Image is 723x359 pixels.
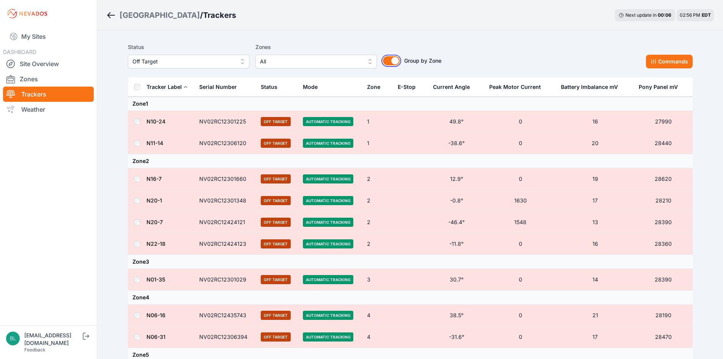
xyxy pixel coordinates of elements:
[634,233,693,255] td: 28360
[146,334,165,340] a: N06-31
[485,111,556,133] td: 0
[261,196,291,205] span: Off Target
[634,212,693,233] td: 28390
[639,78,684,96] button: Pony Panel mV
[303,83,318,91] div: Mode
[485,133,556,154] td: 0
[398,78,422,96] button: E-Stop
[639,83,678,91] div: Pony Panel mV
[680,12,700,18] span: 02:56 PM
[362,326,393,348] td: 4
[362,190,393,212] td: 2
[261,275,291,284] span: Off Target
[195,111,257,133] td: NV02RC12301225
[485,168,556,190] td: 0
[146,118,165,125] a: N10-24
[404,57,441,64] span: Group by Zone
[556,305,634,326] td: 21
[561,78,624,96] button: Battery Imbalance mV
[146,78,188,96] button: Tracker Label
[199,78,243,96] button: Serial Number
[260,57,362,66] span: All
[646,55,693,68] button: Commands
[625,12,657,18] span: Next update in
[485,212,556,233] td: 1548
[303,78,324,96] button: Mode
[489,78,547,96] button: Peak Motor Current
[195,190,257,212] td: NV02RC12301348
[367,83,380,91] div: Zone
[485,233,556,255] td: 0
[3,71,94,87] a: Zones
[303,117,353,126] span: Automatic Tracking
[6,332,20,345] img: blippencott@invenergy.com
[556,168,634,190] td: 19
[203,10,236,21] h3: Trackers
[106,5,236,25] nav: Breadcrumb
[128,43,249,52] label: Status
[634,133,693,154] td: 28440
[120,10,200,21] a: [GEOGRAPHIC_DATA]
[128,97,693,111] td: Zone 1
[261,139,291,148] span: Off Target
[433,78,476,96] button: Current Angle
[255,43,377,52] label: Zones
[195,212,257,233] td: NV02RC12424121
[303,239,353,248] span: Automatic Tracking
[634,326,693,348] td: 28470
[261,78,284,96] button: Status
[428,168,484,190] td: 12.9°
[433,83,470,91] div: Current Angle
[634,111,693,133] td: 27990
[362,133,393,154] td: 1
[428,269,484,291] td: 30.7°
[261,83,277,91] div: Status
[195,168,257,190] td: NV02RC12301660
[428,212,484,233] td: -46.4°
[132,57,234,66] span: Off Target
[3,49,36,55] span: DASHBOARD
[24,332,81,347] div: [EMAIL_ADDRESS][DOMAIN_NAME]
[702,12,711,18] span: EDT
[303,275,353,284] span: Automatic Tracking
[658,12,671,18] div: 00 : 06
[146,240,165,247] a: N22-18
[303,218,353,227] span: Automatic Tracking
[556,133,634,154] td: 20
[195,305,257,326] td: NV02RC12435743
[634,269,693,291] td: 28390
[561,83,618,91] div: Battery Imbalance mV
[428,233,484,255] td: -11.8°
[485,305,556,326] td: 0
[428,190,484,212] td: -0.8°
[362,233,393,255] td: 2
[146,140,163,146] a: N11-14
[362,269,393,291] td: 3
[634,190,693,212] td: 28210
[128,55,249,68] button: Off Target
[3,87,94,102] a: Trackers
[3,102,94,117] a: Weather
[261,218,291,227] span: Off Target
[634,168,693,190] td: 28620
[146,219,163,225] a: N20-7
[634,305,693,326] td: 28190
[428,305,484,326] td: 38.5°
[303,174,353,183] span: Automatic Tracking
[255,55,377,68] button: All
[195,233,257,255] td: NV02RC12424123
[485,269,556,291] td: 0
[428,111,484,133] td: 49.8°
[199,83,237,91] div: Serial Number
[485,326,556,348] td: 0
[146,197,162,204] a: N20-1
[128,154,693,168] td: Zone 2
[200,10,203,21] span: /
[556,190,634,212] td: 17
[303,332,353,342] span: Automatic Tracking
[556,326,634,348] td: 17
[146,83,182,91] div: Tracker Label
[261,332,291,342] span: Off Target
[128,255,693,269] td: Zone 3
